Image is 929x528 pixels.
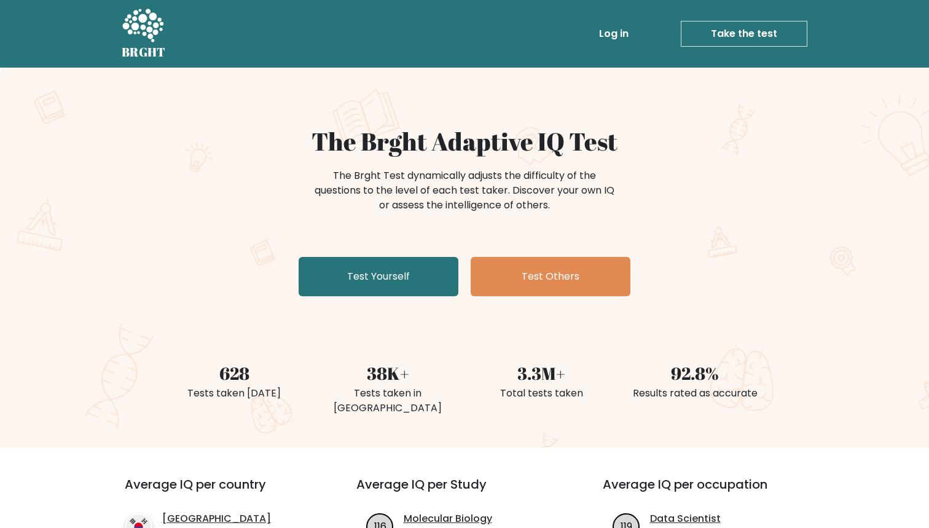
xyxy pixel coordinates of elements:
[165,127,764,156] h1: The Brght Adaptive IQ Test
[165,360,304,386] div: 628
[603,477,820,506] h3: Average IQ per occupation
[165,386,304,401] div: Tests taken [DATE]
[650,511,721,526] a: Data Scientist
[318,386,457,416] div: Tests taken in [GEOGRAPHIC_DATA]
[318,360,457,386] div: 38K+
[356,477,573,506] h3: Average IQ per Study
[594,22,633,46] a: Log in
[162,511,271,526] a: [GEOGRAPHIC_DATA]
[625,386,764,401] div: Results rated as accurate
[122,5,166,63] a: BRGHT
[404,511,492,526] a: Molecular Biology
[299,257,458,296] a: Test Yourself
[681,21,807,47] a: Take the test
[311,168,618,213] div: The Brght Test dynamically adjusts the difficulty of the questions to the level of each test take...
[625,360,764,386] div: 92.8%
[125,477,312,506] h3: Average IQ per country
[472,360,611,386] div: 3.3M+
[122,45,166,60] h5: BRGHT
[472,386,611,401] div: Total tests taken
[471,257,630,296] a: Test Others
